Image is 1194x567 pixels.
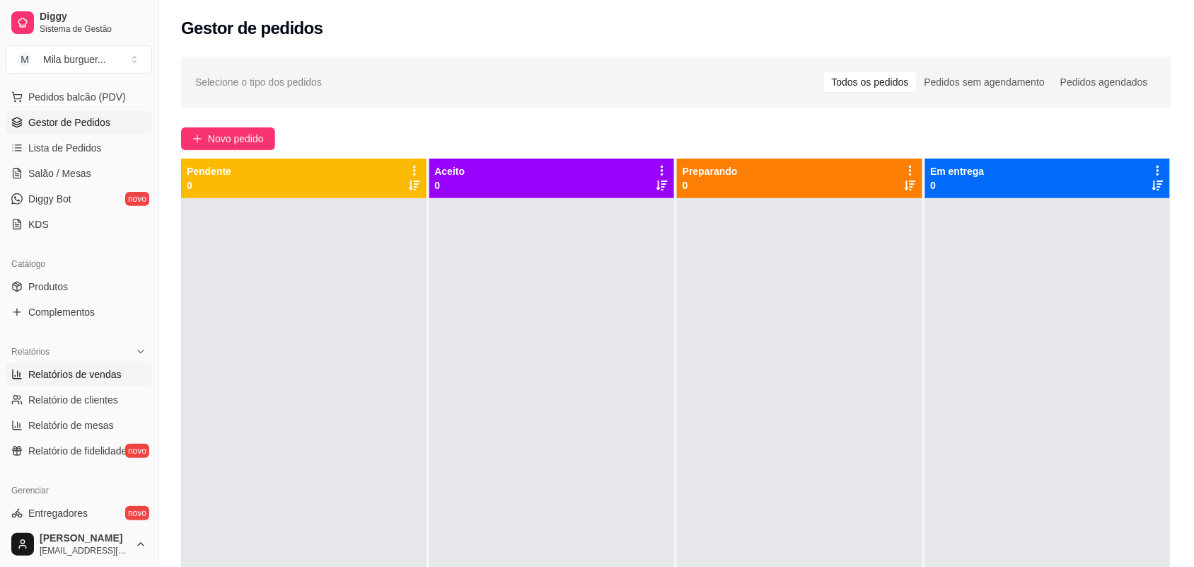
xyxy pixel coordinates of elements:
a: Diggy Botnovo [6,188,152,210]
p: 0 [931,178,985,193]
button: Select a team [6,45,152,74]
button: Novo pedido [181,127,275,150]
div: Todos os pedidos [824,72,917,92]
span: [PERSON_NAME] [40,532,129,545]
span: Diggy Bot [28,192,71,206]
p: 0 [187,178,231,193]
span: plus [192,134,202,144]
a: DiggySistema de Gestão [6,6,152,40]
a: Produtos [6,275,152,298]
a: Relatório de clientes [6,389,152,411]
a: Salão / Mesas [6,162,152,185]
p: 0 [683,178,738,193]
span: Salão / Mesas [28,166,91,181]
h2: Gestor de pedidos [181,17,323,40]
span: Novo pedido [208,131,264,147]
p: Pendente [187,164,231,178]
span: Sistema de Gestão [40,23,146,35]
div: Mila burguer ... [43,52,106,67]
span: Pedidos balcão (PDV) [28,90,126,104]
p: Aceito [435,164,465,178]
div: Gerenciar [6,479,152,502]
span: Produtos [28,280,68,294]
span: Selecione o tipo dos pedidos [195,74,322,90]
span: KDS [28,217,49,231]
span: Relatórios de vendas [28,367,122,382]
span: Diggy [40,11,146,23]
a: Relatórios de vendas [6,363,152,386]
a: Relatório de fidelidadenovo [6,440,152,462]
p: Preparando [683,164,738,178]
p: Em entrega [931,164,985,178]
span: Relatório de mesas [28,418,114,433]
span: Relatório de fidelidade [28,444,127,458]
div: Pedidos agendados [1053,72,1156,92]
span: M [18,52,32,67]
span: [EMAIL_ADDRESS][DOMAIN_NAME] [40,545,129,556]
span: Relatório de clientes [28,393,118,407]
div: Pedidos sem agendamento [917,72,1053,92]
span: Entregadores [28,506,88,520]
p: 0 [435,178,465,193]
div: Catálogo [6,253,152,275]
span: Lista de Pedidos [28,141,102,155]
a: Gestor de Pedidos [6,111,152,134]
a: Lista de Pedidos [6,137,152,159]
span: Relatórios [11,346,50,357]
a: Complementos [6,301,152,323]
span: Gestor de Pedidos [28,115,110,130]
button: Pedidos balcão (PDV) [6,86,152,108]
a: KDS [6,213,152,236]
span: Complementos [28,305,95,319]
a: Relatório de mesas [6,414,152,437]
a: Entregadoresnovo [6,502,152,525]
button: [PERSON_NAME][EMAIL_ADDRESS][DOMAIN_NAME] [6,527,152,561]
